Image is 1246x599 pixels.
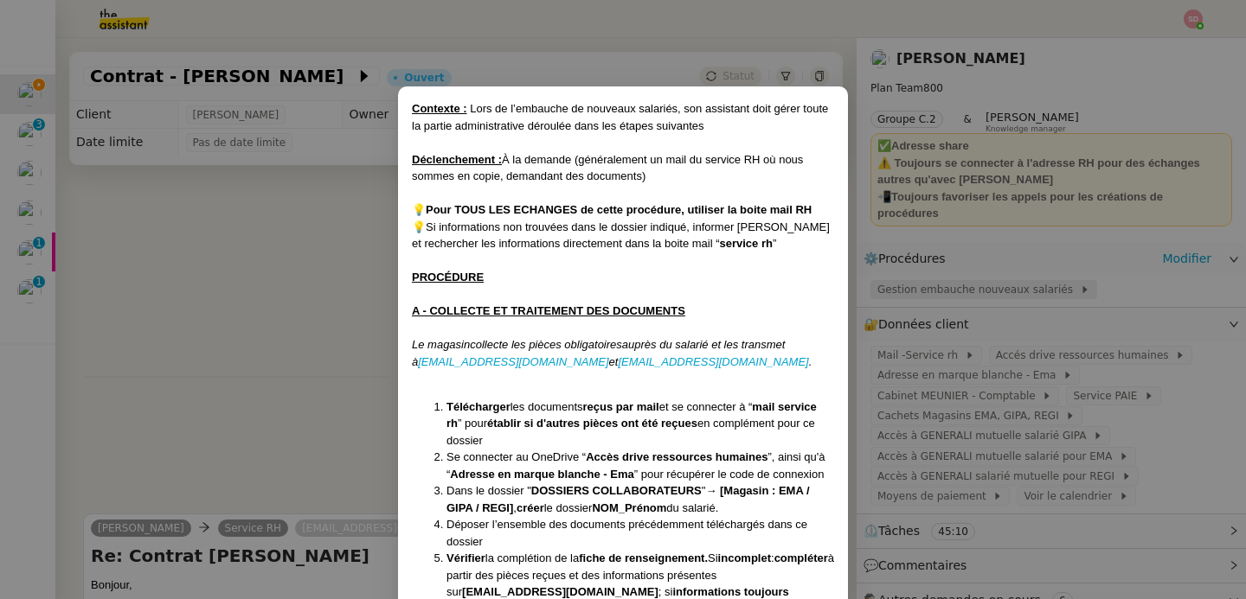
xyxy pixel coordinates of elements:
[774,551,828,564] strong: compléter
[462,585,658,598] strong: [EMAIL_ADDRESS][DOMAIN_NAME]
[446,398,834,449] li: les documents et se connecter à “ ” pour en complément pour ce dossier
[446,400,511,413] strong: Télécharger
[450,468,633,481] strong: Adresse en marque blanche - Ema
[579,551,708,564] strong: fiche de renseignement.
[412,102,828,132] span: Lors de l’embauche de nouveaux salariés, son assistant doit gérer toute la partie administrative ...
[412,338,785,368] em: auprès du salarié et les transmet à
[412,153,803,183] span: À la demande (généralement un mail du service RH où nous sommes en copie, demandant des documents)
[586,450,768,463] strong: Accès drive ressources humaines
[446,516,834,550] li: Déposer l’ensemble des documents précédemment téléchargés dans ce dossier
[470,338,622,351] em: collecte les pièces obligatoires
[531,484,702,497] strong: DOSSIERS COLLABORATEURS
[412,271,484,284] u: PROCÉDURE
[446,551,485,564] strong: Vérifier
[412,153,502,166] u: Déclenchement :
[517,501,544,514] strong: créer
[809,355,812,368] em: .
[412,338,470,351] em: Le magasin
[446,484,810,514] strong: → [Magasin : EMA / GIPA / REGI]
[446,482,834,516] li: Dans le dossier " " , le dossier du salarié.
[487,417,697,430] strong: établir si d'autres pièces ont été reçues
[418,355,608,368] a: [EMAIL_ADDRESS][DOMAIN_NAME]
[720,237,773,250] strong: service rh
[412,102,467,115] u: Contexte :
[446,449,834,482] li: Se connecter au OneDrive “ ”, ainsi qu'à “ ” pour récupérer le code de connexion
[718,551,771,564] strong: incomplet
[583,400,659,413] strong: reçus par mail
[618,355,808,368] a: [EMAIL_ADDRESS][DOMAIN_NAME]
[609,355,619,368] em: et
[426,203,812,216] strong: Pour TOUS LES ECHANGES de cette procédure, utiliser la boite mail RH
[412,203,426,216] span: 💡
[592,501,666,514] strong: NOM_Prénom
[773,237,776,250] span: ”
[412,220,830,251] span: 💡Si informations non trouvées dans le dossier indiqué, informer [PERSON_NAME] et rechercher les i...
[412,304,685,317] u: A - COLLECTE ET TRAITEMENT DES DOCUMENTS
